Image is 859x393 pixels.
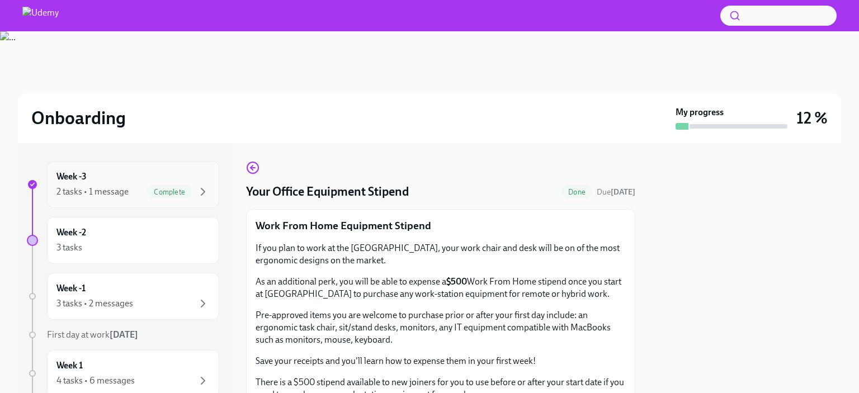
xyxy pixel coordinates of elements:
h3: 12 % [796,108,828,128]
div: 3 tasks • 2 messages [56,297,133,310]
span: Complete [147,188,192,196]
strong: My progress [676,106,724,119]
h4: Your Office Equipment Stipend [246,183,409,200]
span: First day at work [47,329,138,340]
p: Pre-approved items you are welcome to purchase prior or after your first day include: an ergonomi... [256,309,626,346]
span: Due [597,187,635,197]
strong: $500 [446,276,467,287]
p: If you plan to work at the [GEOGRAPHIC_DATA], your work chair and desk will be on of the most erg... [256,242,626,267]
p: Work From Home Equipment Stipend [256,219,626,233]
h6: Week -2 [56,226,86,239]
a: Week -13 tasks • 2 messages [27,273,219,320]
img: Udemy [22,7,59,25]
h6: Week -1 [56,282,86,295]
h6: Week -3 [56,171,87,183]
div: 2 tasks • 1 message [56,186,129,198]
h6: Week 1 [56,359,83,372]
div: 3 tasks [56,242,82,254]
strong: [DATE] [110,329,138,340]
div: 4 tasks • 6 messages [56,375,135,387]
a: Week -23 tasks [27,217,219,264]
h2: Onboarding [31,107,126,129]
a: First day at work[DATE] [27,329,219,341]
p: Save your receipts and you'll learn how to expense them in your first week! [256,355,626,367]
span: Done [561,188,592,196]
strong: [DATE] [611,187,635,197]
p: As an additional perk, you will be able to expense a Work From Home stipend once you start at [GE... [256,276,626,300]
span: September 8th, 2025 08:00 [597,187,635,197]
a: Week -32 tasks • 1 messageComplete [27,161,219,208]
